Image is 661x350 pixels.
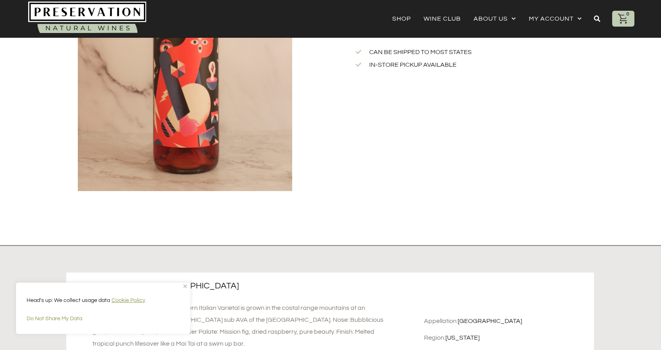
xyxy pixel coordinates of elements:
span: In-store Pickup Available [367,60,457,69]
div: From Libertine: This elegant Northern Italian Varietal is grown in the costal range mountains at ... [93,302,392,350]
button: Do Not Share My Data [27,311,180,326]
div: 0 [624,11,631,18]
img: Close [183,284,187,288]
a: Can be shipped to most states [356,48,582,56]
a: [GEOGRAPHIC_DATA] [458,318,522,324]
a: [US_STATE] [445,335,480,341]
a: Shop [392,13,411,24]
img: Natural-organic-biodynamic-wine [28,2,146,35]
a: My account [529,13,582,24]
span: Can be shipped to most states [367,48,472,56]
a: Cookie Policy [111,297,146,304]
h2: More about [GEOGRAPHIC_DATA] [93,281,389,291]
a: Wine Club [424,13,461,24]
div: Region: [424,333,589,342]
nav: Menu [392,13,582,24]
p: Head's up: We collect usage data [27,296,180,305]
div: Appellation: [424,317,589,325]
a: About Us [474,13,516,24]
